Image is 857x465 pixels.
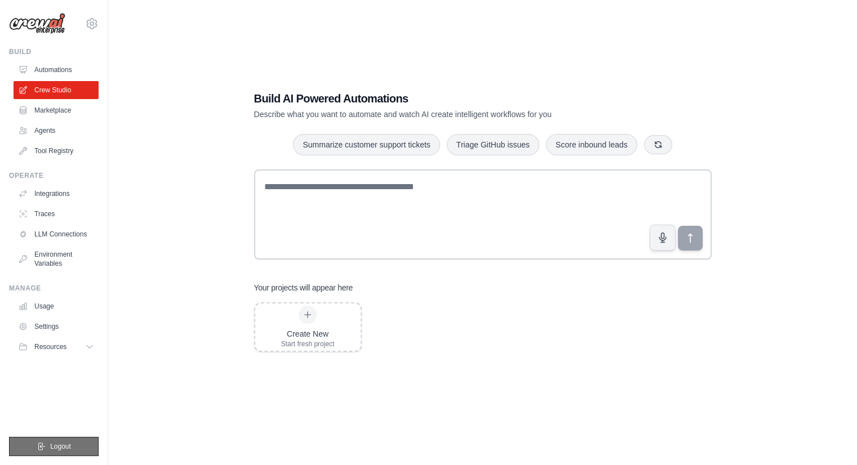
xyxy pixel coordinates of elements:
[644,135,672,154] button: Get new suggestions
[14,101,99,119] a: Marketplace
[254,109,633,120] p: Describe what you want to automate and watch AI create intelligent workflows for you
[14,318,99,336] a: Settings
[14,81,99,99] a: Crew Studio
[9,171,99,180] div: Operate
[293,134,439,155] button: Summarize customer support tickets
[9,13,65,34] img: Logo
[14,185,99,203] a: Integrations
[14,338,99,356] button: Resources
[9,284,99,293] div: Manage
[801,411,857,465] iframe: Chat Widget
[14,61,99,79] a: Automations
[9,47,99,56] div: Build
[14,142,99,160] a: Tool Registry
[546,134,637,155] button: Score inbound leads
[447,134,539,155] button: Triage GitHub issues
[650,225,676,251] button: Click to speak your automation idea
[281,328,335,339] div: Create New
[281,339,335,348] div: Start fresh project
[14,225,99,243] a: LLM Connections
[50,442,71,451] span: Logout
[254,91,633,106] h1: Build AI Powered Automations
[34,342,66,351] span: Resources
[254,282,353,293] h3: Your projects will appear here
[14,122,99,140] a: Agents
[14,297,99,315] a: Usage
[14,245,99,272] a: Environment Variables
[14,205,99,223] a: Traces
[9,437,99,456] button: Logout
